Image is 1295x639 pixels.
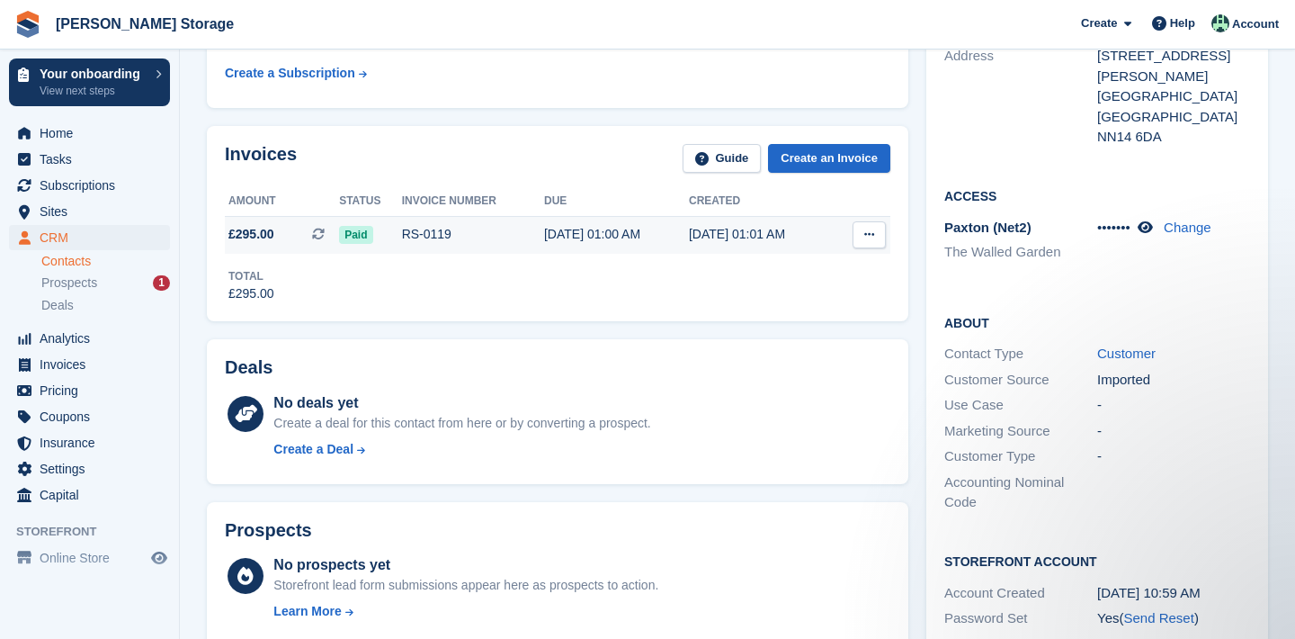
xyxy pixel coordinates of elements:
[1097,127,1250,148] div: NN14 6DA
[49,9,241,39] a: [PERSON_NAME] Storage
[273,392,650,414] div: No deals yet
[228,284,274,303] div: £295.00
[225,187,339,216] th: Amount
[689,187,834,216] th: Created
[9,404,170,429] a: menu
[944,583,1097,604] div: Account Created
[40,326,147,351] span: Analytics
[225,57,367,90] a: Create a Subscription
[40,83,147,99] p: View next steps
[41,274,97,292] span: Prospects
[40,67,147,80] p: Your onboarding
[9,121,170,146] a: menu
[944,552,1250,570] h2: Storefront Account
[9,456,170,481] a: menu
[1119,610,1198,625] span: ( )
[339,226,372,244] span: Paid
[40,225,147,250] span: CRM
[944,472,1097,513] div: Accounting Nominal Code
[273,602,341,621] div: Learn More
[944,220,1032,235] span: Paxton (Net2)
[40,456,147,481] span: Settings
[944,608,1097,629] div: Password Set
[944,421,1097,442] div: Marketing Source
[1097,346,1156,361] a: Customer
[9,352,170,377] a: menu
[1097,370,1250,391] div: Imported
[1097,395,1250,416] div: -
[16,523,179,541] span: Storefront
[225,357,272,378] h2: Deals
[402,225,544,244] div: RS-0119
[9,58,170,106] a: Your onboarding View next steps
[1164,220,1211,235] a: Change
[1211,14,1229,32] img: Nicholas Pain
[40,378,147,403] span: Pricing
[40,352,147,377] span: Invoices
[944,395,1097,416] div: Use Case
[1097,220,1130,235] span: •••••••
[41,253,170,270] a: Contacts
[40,173,147,198] span: Subscriptions
[40,482,147,508] span: Capital
[1097,107,1250,128] div: [GEOGRAPHIC_DATA]
[9,482,170,508] a: menu
[40,121,147,146] span: Home
[944,344,1097,364] div: Contact Type
[1097,421,1250,442] div: -
[273,440,353,459] div: Create a Deal
[273,440,650,459] a: Create a Deal
[1232,15,1279,33] span: Account
[273,576,658,595] div: Storefront lead form submissions appear here as prospects to action.
[40,545,147,571] span: Online Store
[768,144,890,174] a: Create an Invoice
[944,46,1097,148] div: Address
[225,520,312,541] h2: Prospects
[228,268,274,284] div: Total
[41,297,74,314] span: Deals
[944,242,1097,263] li: The Walled Garden
[41,274,170,292] a: Prospects 1
[402,187,544,216] th: Invoice number
[944,446,1097,467] div: Customer Type
[1097,583,1250,604] div: [DATE] 10:59 AM
[273,414,650,433] div: Create a deal for this contact from here or by converting a prospect.
[9,147,170,172] a: menu
[148,547,170,569] a: Preview store
[9,378,170,403] a: menu
[1097,46,1250,67] div: [STREET_ADDRESS]
[225,64,355,83] div: Create a Subscription
[1123,610,1193,625] a: Send Reset
[9,545,170,571] a: menu
[228,225,274,244] span: £295.00
[9,199,170,224] a: menu
[225,144,297,174] h2: Invoices
[40,199,147,224] span: Sites
[1170,14,1195,32] span: Help
[544,225,689,244] div: [DATE] 01:00 AM
[339,187,401,216] th: Status
[944,313,1250,331] h2: About
[40,430,147,455] span: Insurance
[683,144,762,174] a: Guide
[14,11,41,38] img: stora-icon-8386f47178a22dfd0bd8f6a31ec36ba5ce8667c1dd55bd0f319d3a0aa187defe.svg
[273,554,658,576] div: No prospects yet
[40,404,147,429] span: Coupons
[40,147,147,172] span: Tasks
[9,430,170,455] a: menu
[944,370,1097,391] div: Customer Source
[153,275,170,291] div: 1
[41,296,170,315] a: Deals
[1097,86,1250,107] div: [GEOGRAPHIC_DATA]
[689,225,834,244] div: [DATE] 01:01 AM
[9,225,170,250] a: menu
[544,187,689,216] th: Due
[1081,14,1117,32] span: Create
[273,602,658,621] a: Learn More
[9,173,170,198] a: menu
[944,186,1250,204] h2: Access
[1097,446,1250,467] div: -
[1097,608,1250,629] div: Yes
[1097,67,1250,87] div: [PERSON_NAME]
[9,326,170,351] a: menu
